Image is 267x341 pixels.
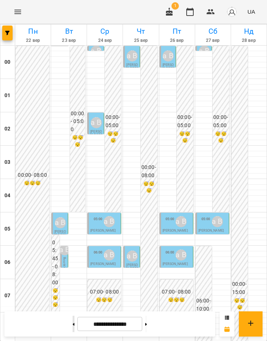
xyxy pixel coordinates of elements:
button: UA [244,5,258,19]
h6: 23 вер [52,37,86,44]
p: [PERSON_NAME] [90,130,102,140]
h6: 05 [4,225,10,233]
p: [PERSON_NAME] [198,229,224,232]
h6: 00:00 - 05:00 [177,113,193,129]
h6: 04 [4,192,10,200]
h6: Вт [52,26,86,37]
p: [PERSON_NAME] [126,63,138,73]
h6: 03 [4,158,10,166]
div: Рогаткіна Валерія [163,50,174,62]
h6: 😴😴😴 [88,297,120,304]
div: Рогаткіна Валерія [176,249,187,261]
h6: 01 [4,92,10,100]
p: [PERSON_NAME] [163,63,174,73]
p: [PERSON_NAME] [163,229,188,232]
h6: 07 [4,292,10,300]
span: 1 [171,2,179,10]
label: 05:00 [166,216,174,222]
div: Рогаткіна Валерія [91,117,102,128]
button: Menu [9,3,27,21]
h6: 00:00 - 15:00 [232,280,247,296]
h6: 00:00 - 08:00 [141,163,157,179]
h6: 00:00 - 05:00 [213,113,228,129]
h6: 00:00 - 08:00 [16,171,49,179]
h6: 07:00 - 08:00 [88,288,120,296]
div: Рогаткіна Валерія [104,216,115,227]
span: UA [247,8,255,16]
p: [PERSON_NAME] [163,262,188,266]
h6: Пн [16,26,50,37]
h6: 07:00 - 08:00 [160,288,193,296]
h6: Сб [196,26,230,37]
label: 06:00 [166,250,174,255]
h6: 00 [4,58,10,66]
div: Рогаткіна Валерія [212,216,223,227]
div: Рогаткіна Валерія [127,251,138,262]
div: Рогаткіна Валерія [55,217,66,228]
p: [PERSON_NAME] [54,230,66,240]
h6: 06 [4,258,10,266]
h6: 28 вер [232,37,266,44]
label: 06:00 [94,250,103,255]
h6: 😴😴😴 [232,297,247,311]
h6: Пт [160,26,194,37]
h6: 27 вер [196,37,230,44]
h6: 24 вер [88,37,121,44]
h6: 😴😴😴 [160,297,193,304]
h6: Чт [124,26,157,37]
h6: 😴😴😴 [213,130,228,145]
h6: 😴😴😴 [71,134,84,148]
h6: 00:00 - 05:00 [106,113,121,129]
div: Рогаткіна Валерія [104,249,115,261]
h6: Нд [232,26,266,37]
h6: 02 [4,125,10,133]
div: Рогаткіна Валерія [59,244,70,255]
p: [PERSON_NAME] [90,262,116,266]
h6: 26 вер [160,37,194,44]
h6: 😴😴😴 [141,181,157,195]
h6: 00:00 - 05:00 [71,110,84,134]
div: Рогаткіна Валерія [127,50,138,62]
div: Рогаткіна Валерія [176,216,187,227]
label: 05:00 [94,216,103,222]
h6: 05:45 - 08:00 [52,239,59,287]
label: 05:00 [201,216,210,222]
p: [PERSON_NAME] [63,257,67,294]
h6: 😴😴😴 [52,287,59,308]
h6: 25 вер [124,37,157,44]
h6: 😴😴😴 [16,180,49,187]
h6: 😴😴😴 [177,130,193,145]
img: avatar_s.png [227,7,237,17]
p: [PERSON_NAME] [90,229,116,232]
h6: 06:00 - 10:00 [196,297,211,313]
p: [PERSON_NAME] [126,264,138,274]
h6: Ср [88,26,121,37]
h6: 22 вер [16,37,50,44]
h6: 😴😴😴 [106,130,121,145]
